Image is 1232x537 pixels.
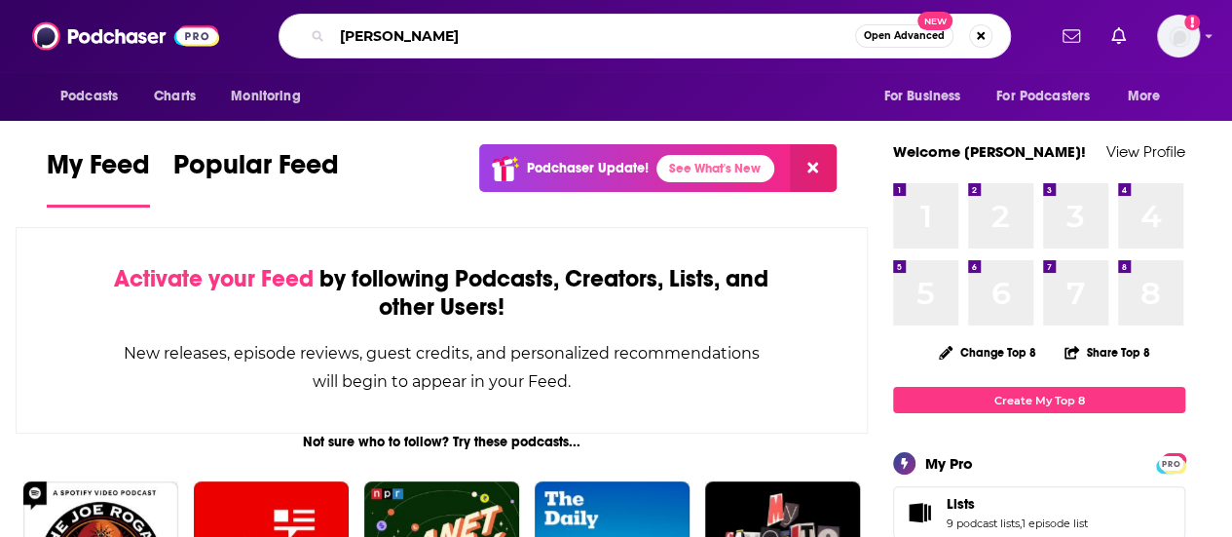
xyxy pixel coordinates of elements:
[141,78,207,115] a: Charts
[883,83,960,110] span: For Business
[1184,15,1200,30] svg: Add a profile image
[893,142,1086,161] a: Welcome [PERSON_NAME]!
[114,264,314,293] span: Activate your Feed
[917,12,952,30] span: New
[332,20,855,52] input: Search podcasts, credits, & more...
[1064,333,1151,371] button: Share Top 8
[1114,78,1185,115] button: open menu
[1157,15,1200,58] button: Show profile menu
[114,339,769,396] div: New releases, episode reviews, guest credits, and personalized recommendations will begin to appe...
[855,24,953,48] button: Open AdvancedNew
[1157,15,1200,58] img: User Profile
[527,160,649,176] p: Podchaser Update!
[47,78,143,115] button: open menu
[947,495,975,513] span: Lists
[947,517,1020,530] a: 9 podcast lists
[154,83,196,110] span: Charts
[114,265,769,322] div: by following Podcasts, Creators, Lists, and other Users!
[16,434,868,450] div: Not sure who to follow? Try these podcasts...
[279,14,1011,58] div: Search podcasts, credits, & more...
[1022,517,1088,530] a: 1 episode list
[1106,142,1185,161] a: View Profile
[864,31,945,41] span: Open Advanced
[947,495,1088,513] a: Lists
[1055,19,1088,53] a: Show notifications dropdown
[927,340,1048,364] button: Change Top 8
[900,499,939,526] a: Lists
[925,454,973,473] div: My Pro
[32,18,219,55] img: Podchaser - Follow, Share and Rate Podcasts
[47,148,150,193] span: My Feed
[1157,15,1200,58] span: Logged in as gabrielle.gantz
[1159,455,1182,470] a: PRO
[1020,517,1022,530] span: ,
[870,78,985,115] button: open menu
[656,155,774,182] a: See What's New
[1103,19,1134,53] a: Show notifications dropdown
[996,83,1090,110] span: For Podcasters
[173,148,339,208] a: Popular Feed
[1128,83,1161,110] span: More
[173,148,339,193] span: Popular Feed
[60,83,118,110] span: Podcasts
[984,78,1118,115] button: open menu
[231,83,300,110] span: Monitoring
[1159,456,1182,471] span: PRO
[217,78,325,115] button: open menu
[893,387,1185,413] a: Create My Top 8
[47,148,150,208] a: My Feed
